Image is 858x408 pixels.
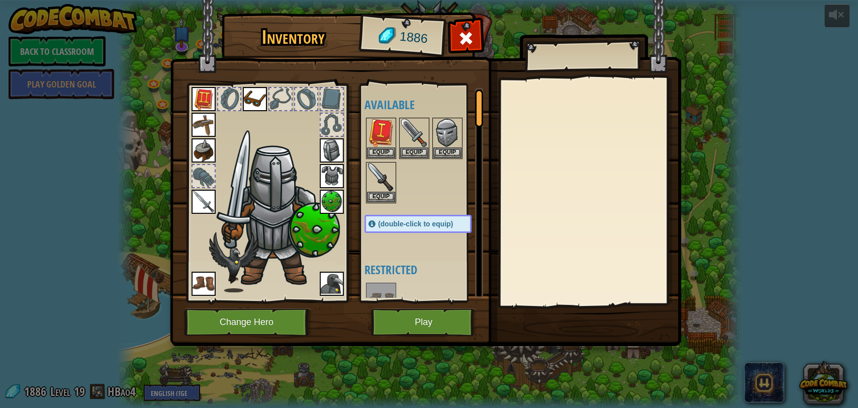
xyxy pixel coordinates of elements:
img: portrait.png [243,87,267,111]
img: portrait.png [320,272,344,296]
img: portrait.png [320,138,344,162]
button: Equip [433,147,461,158]
img: portrait.png [367,119,395,147]
img: portrait.png [320,190,344,214]
img: portrait.png [192,138,216,162]
img: portrait.png [192,272,216,296]
h4: Restricted [364,263,492,276]
img: portrait.png [367,284,395,312]
img: portrait.png [192,87,216,111]
img: portrait.png [433,119,461,147]
h4: Available [364,98,492,111]
span: 1886 [399,28,429,48]
img: male.png [217,141,340,288]
span: (double-click to equip) [378,220,453,228]
img: portrait.png [320,164,344,188]
img: portrait.png [400,119,428,147]
img: portrait.png [367,163,395,191]
h1: Inventory [229,27,357,48]
button: Equip [400,147,428,158]
button: Equip [367,192,395,202]
img: portrait.png [192,190,216,214]
button: Play [371,308,476,336]
button: Equip [367,147,395,158]
button: Change Hero [184,308,312,336]
img: portrait.png [192,113,216,137]
img: raven-paper-doll.png [209,232,258,292]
